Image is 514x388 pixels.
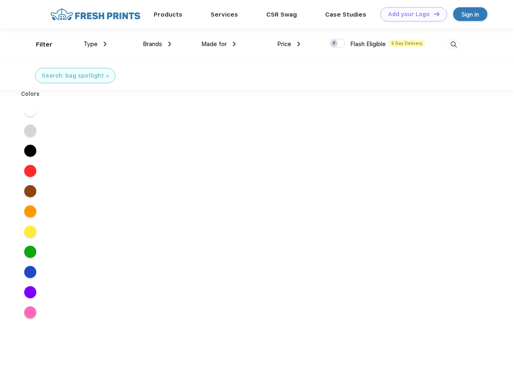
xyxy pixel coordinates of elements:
[389,40,425,47] span: 5 Day Delivery
[42,72,104,80] div: Search: bag spotlight
[106,75,109,78] img: filter_cancel.svg
[297,42,300,46] img: dropdown.png
[48,7,143,21] img: fo%20logo%202.webp
[233,42,236,46] img: dropdown.png
[462,10,479,19] div: Sign in
[143,40,162,48] span: Brands
[84,40,98,48] span: Type
[36,40,52,49] div: Filter
[104,42,107,46] img: dropdown.png
[154,11,182,18] a: Products
[201,40,227,48] span: Made for
[388,11,430,18] div: Add your Logo
[453,7,487,21] a: Sign in
[447,38,460,51] img: desktop_search.svg
[434,12,439,16] img: DT
[168,42,171,46] img: dropdown.png
[15,90,46,98] div: Colors
[277,40,291,48] span: Price
[350,40,386,48] span: Flash Eligible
